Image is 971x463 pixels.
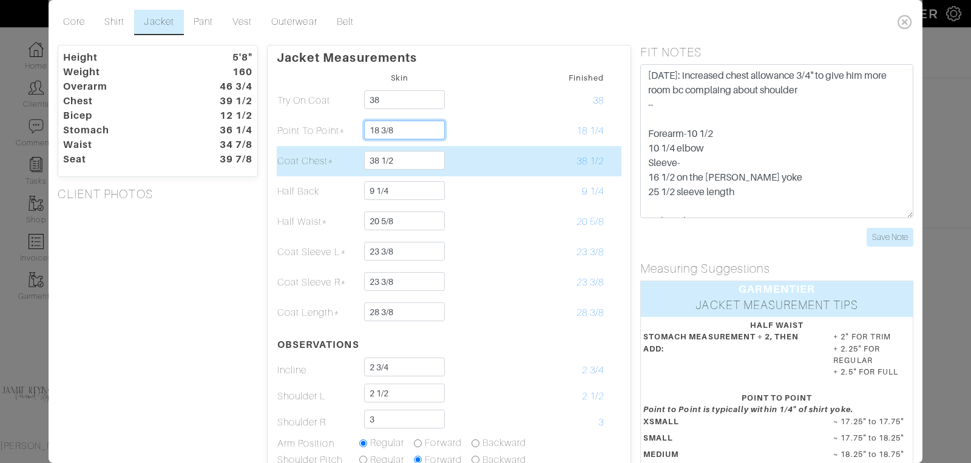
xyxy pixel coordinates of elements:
div: POINT TO POINT [643,392,910,404]
label: Regular [370,436,404,450]
small: Finished [569,73,604,82]
dt: 160 [192,65,262,79]
div: GARMENTIER [641,281,913,297]
textarea: [DATE]: increased chest allowance 3/4" to give him more room bc complaing about shoulder -- Forea... [640,64,913,218]
dt: 36 1/4 [192,123,262,138]
p: Jacket Measurements [277,45,621,65]
a: Core [53,10,95,35]
dt: SMALL [634,432,824,448]
th: OBSERVATIONS [277,328,359,357]
dt: Weight [54,65,192,79]
a: Jacket [134,10,183,35]
td: Coat Length* [277,298,359,328]
span: 20 5/8 [577,216,604,227]
dt: 46 3/4 [192,79,262,94]
dd: ~ 18.25" to 18.75" [824,448,919,460]
span: 18 1/4 [577,125,604,136]
td: Half Back [277,176,359,207]
a: Belt [327,10,364,35]
td: Point To Point* [277,116,359,146]
dt: 39 7/8 [192,152,262,167]
dt: XSMALL [634,416,824,432]
td: Shoulder R [277,409,359,435]
dt: Chest [54,94,192,108]
span: 2 1/2 [582,391,604,402]
td: Try On Coat [277,85,359,116]
td: Shoulder L [277,383,359,409]
a: Vest [223,10,262,35]
span: 23 3/8 [577,247,604,258]
input: Save Note [867,228,913,247]
span: 9 1/4 [582,186,604,197]
a: Shirt [95,10,134,35]
dt: 39 1/2 [192,94,262,108]
td: Coat Chest* [277,146,359,176]
dt: 12 1/2 [192,108,262,123]
td: Arm Position [277,435,359,452]
dt: 34 7/8 [192,138,262,152]
dd: + 2" FOR TRIM + 2.25" FOR REGULAR + 2.5" FOR FULL [824,331,919,378]
div: JACKET MEASUREMENT TIPS [641,297,913,317]
a: Outerwear [262,10,326,35]
dt: Waist [54,138,192,152]
dt: STOMACH MEASUREMENT ÷ 2, THEN ADD: [634,331,824,382]
a: Pant [184,10,223,35]
span: 3 [598,417,604,428]
td: Incline [277,357,359,383]
small: Skin [391,73,408,82]
h5: Measuring Suggestions [640,261,913,276]
dd: ~ 17.75" to 18.25" [824,432,919,444]
dt: Seat [54,152,192,167]
dt: 5'8" [192,50,262,65]
span: 38 [593,95,604,106]
h5: CLIENT PHOTOS [58,187,258,201]
dd: ~ 17.25" to 17.75" [824,416,919,427]
span: 23 3/8 [577,277,604,288]
dt: Overarm [54,79,192,94]
td: Coat Sleeve R* [277,267,359,298]
em: Point to Point is typically within 1/4" of shirt yoke. [643,405,853,414]
span: 38 1/2 [577,156,604,167]
label: Backward [482,436,526,450]
h5: FIT NOTES [640,45,913,59]
div: HALF WAIST [643,319,910,331]
label: Forward [425,436,461,450]
td: Coat Sleeve L* [277,237,359,267]
dt: Stomach [54,123,192,138]
td: Half Waist* [277,207,359,237]
span: 28 3/8 [577,307,604,318]
dt: Height [54,50,192,65]
dt: Bicep [54,108,192,123]
span: 2 3/4 [582,365,604,376]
